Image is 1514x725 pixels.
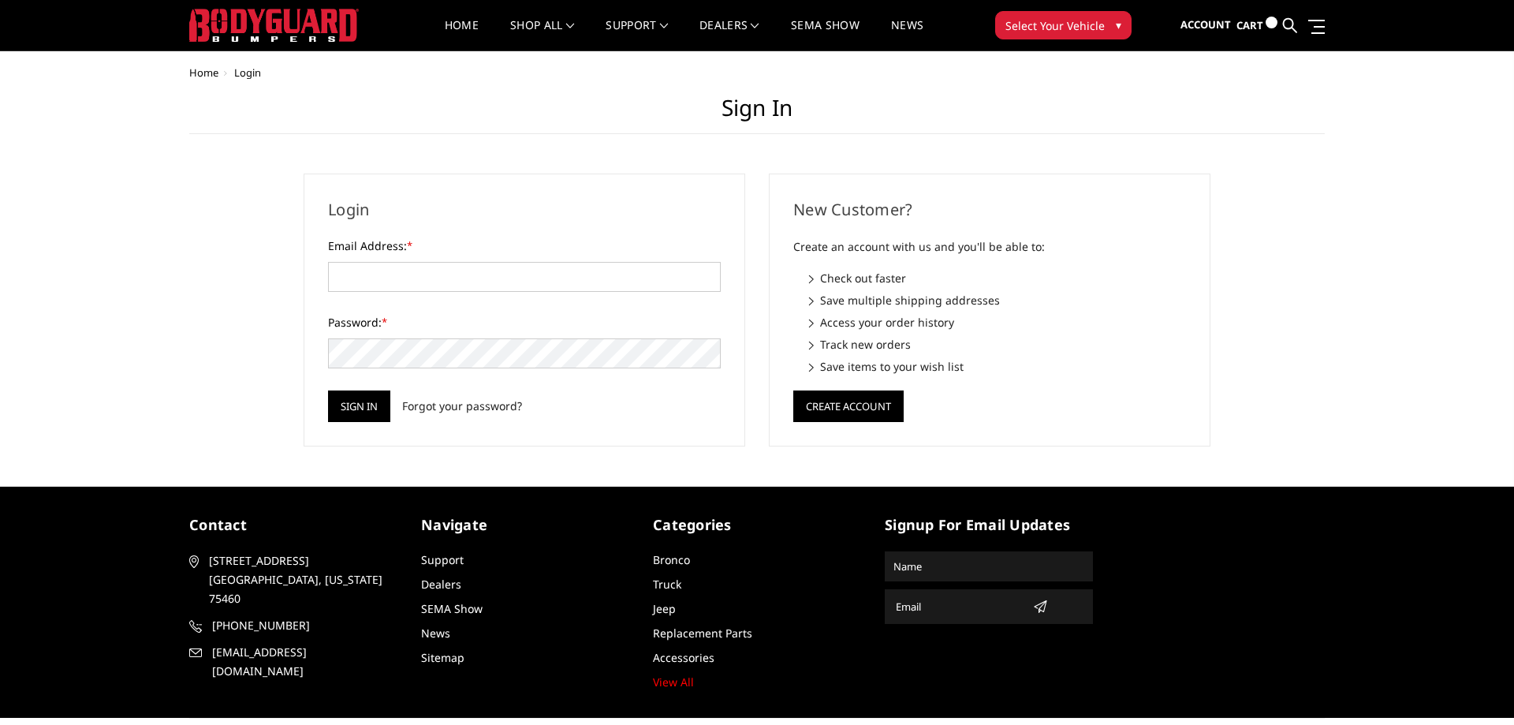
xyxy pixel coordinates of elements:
a: Jeep [653,601,676,616]
a: Forgot your password? [402,398,522,414]
a: Bronco [653,552,690,567]
a: News [421,626,450,641]
a: shop all [510,20,574,50]
li: Check out faster [809,270,1186,286]
a: Home [445,20,479,50]
input: Email [889,594,1027,619]
h1: Sign in [189,95,1325,134]
img: BODYGUARD BUMPERS [189,9,359,42]
span: ▾ [1116,17,1121,33]
span: [EMAIL_ADDRESS][DOMAIN_NAME] [212,643,395,681]
h2: New Customer? [793,198,1186,222]
label: Password: [328,314,721,331]
label: Email Address: [328,237,721,254]
button: Create Account [793,391,904,422]
h5: Navigate [421,514,629,536]
a: View All [653,675,694,689]
h5: signup for email updates [885,514,1093,536]
span: Cart [1236,18,1263,32]
a: Support [421,552,464,567]
a: [PHONE_NUMBER] [189,616,397,635]
a: SEMA Show [791,20,860,50]
input: Name [887,554,1091,579]
span: [PHONE_NUMBER] [212,616,395,635]
h5: contact [189,514,397,536]
a: Sitemap [421,650,464,665]
a: Cart [1236,4,1277,47]
input: Sign in [328,391,390,422]
h2: Login [328,198,721,222]
span: [STREET_ADDRESS] [GEOGRAPHIC_DATA], [US_STATE] 75460 [209,551,392,608]
a: Accessories [653,650,714,665]
a: Dealers [699,20,759,50]
span: Account [1180,17,1231,32]
a: Replacement Parts [653,626,752,641]
a: Account [1180,4,1231,47]
a: SEMA Show [421,601,483,616]
a: Truck [653,577,681,592]
a: Support [606,20,668,50]
a: Create Account [793,397,904,412]
li: Track new orders [809,336,1186,353]
a: News [891,20,923,50]
li: Save multiple shipping addresses [809,292,1186,308]
p: Create an account with us and you'll be able to: [793,237,1186,256]
a: Dealers [421,577,461,592]
span: Login [234,65,261,80]
button: Select Your Vehicle [995,11,1132,39]
a: [EMAIL_ADDRESS][DOMAIN_NAME] [189,643,397,681]
span: Select Your Vehicle [1005,17,1105,34]
li: Access your order history [809,314,1186,331]
li: Save items to your wish list [809,358,1186,375]
a: Home [189,65,218,80]
h5: Categories [653,514,861,536]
